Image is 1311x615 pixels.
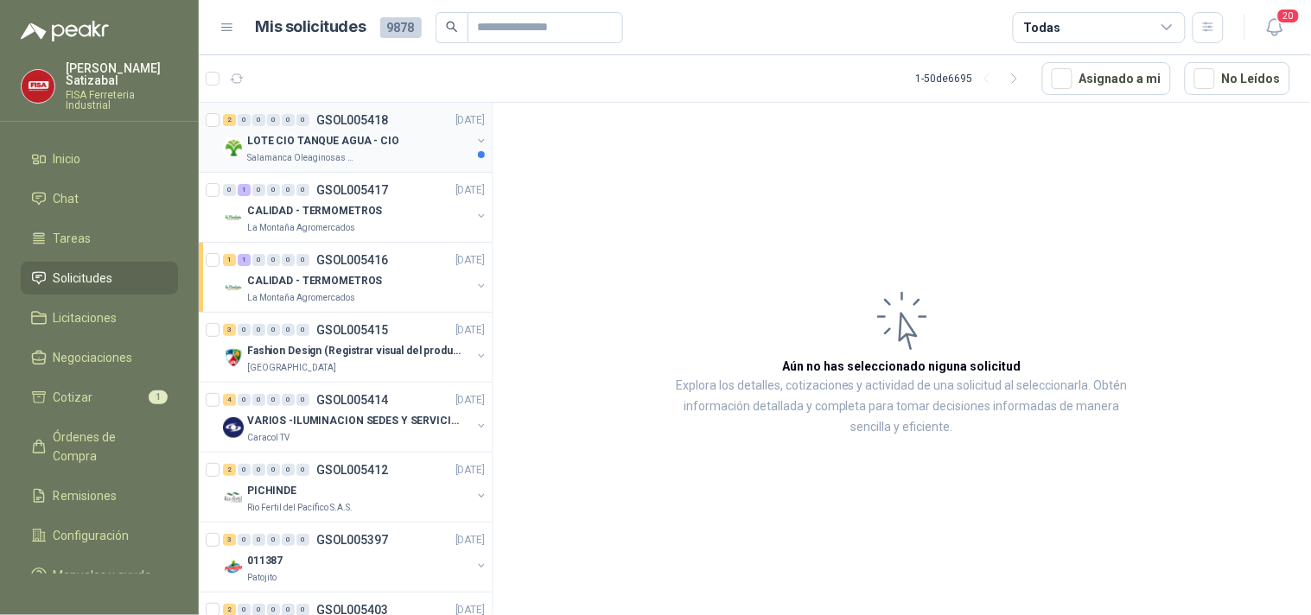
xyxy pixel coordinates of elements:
p: La Montaña Agromercados [247,221,355,235]
div: 0 [267,114,280,126]
p: LOTE CIO TANQUE AGUA - CIO [247,133,399,149]
a: 4 0 0 0 0 0 GSOL005414[DATE] Company LogoVARIOS -ILUMINACION SEDES Y SERVICIOSCaracol TV [223,390,488,445]
div: 0 [282,184,295,196]
p: GSOL005416 [316,254,388,266]
img: Company Logo [223,347,244,368]
div: 0 [238,464,251,476]
span: Cotizar [54,388,93,407]
div: 0 [296,394,309,406]
img: Company Logo [223,487,244,508]
div: 2 [223,114,236,126]
span: 1 [149,390,168,404]
a: 0 1 0 0 0 0 GSOL005417[DATE] Company LogoCALIDAD - TERMOMETROSLa Montaña Agromercados [223,180,488,235]
span: Órdenes de Compra [54,428,162,466]
p: 011387 [247,553,283,569]
div: 0 [282,324,295,336]
span: Manuales y ayuda [54,566,152,585]
span: 9878 [380,17,422,38]
div: 1 [223,254,236,266]
div: 0 [252,534,265,546]
div: 0 [296,184,309,196]
p: GSOL005414 [316,394,388,406]
p: Fashion Design (Registrar visual del producto) [247,343,462,359]
p: GSOL005397 [316,534,388,546]
p: FISA Ferreteria Industrial [66,90,178,111]
div: 1 [238,184,251,196]
div: 0 [296,324,309,336]
img: Company Logo [223,207,244,228]
span: 20 [1276,8,1301,24]
div: 0 [238,114,251,126]
p: Explora los detalles, cotizaciones y actividad de una solicitud al seleccionarla. Obtén informaci... [665,376,1138,438]
div: 0 [238,534,251,546]
div: 0 [267,534,280,546]
div: 0 [282,534,295,546]
div: 0 [252,184,265,196]
div: 0 [252,254,265,266]
a: Órdenes de Compra [21,421,178,472]
p: CALIDAD - TERMOMETROS [247,273,382,289]
a: Negociaciones [21,341,178,374]
img: Company Logo [223,417,244,438]
p: Patojito [247,571,277,585]
div: 4 [223,394,236,406]
div: 0 [282,254,295,266]
a: Configuración [21,519,178,552]
div: 0 [238,324,251,336]
div: 0 [267,324,280,336]
p: La Montaña Agromercados [247,291,355,305]
div: 0 [296,114,309,126]
h3: Aún no has seleccionado niguna solicitud [783,357,1021,376]
div: Todas [1024,18,1060,37]
p: PICHINDE [247,483,296,499]
a: Manuales y ayuda [21,559,178,592]
p: GSOL005415 [316,324,388,336]
p: [DATE] [455,112,485,129]
p: [PERSON_NAME] Satizabal [66,62,178,86]
p: [DATE] [455,252,485,269]
p: GSOL005418 [316,114,388,126]
span: Chat [54,189,80,208]
button: 20 [1259,12,1290,43]
img: Company Logo [22,70,54,103]
span: Inicio [54,149,81,168]
a: Chat [21,182,178,215]
div: 0 [296,254,309,266]
a: 3 0 0 0 0 0 GSOL005415[DATE] Company LogoFashion Design (Registrar visual del producto)[GEOGRAPHI... [223,320,488,375]
span: search [446,21,458,33]
div: 3 [223,534,236,546]
img: Company Logo [223,277,244,298]
div: 1 [238,254,251,266]
div: 0 [296,464,309,476]
p: [GEOGRAPHIC_DATA] [247,361,336,375]
button: Asignado a mi [1042,62,1171,95]
p: VARIOS -ILUMINACION SEDES Y SERVICIOS [247,413,462,429]
img: Logo peakr [21,21,109,41]
div: 0 [252,324,265,336]
a: Cotizar1 [21,381,178,414]
p: [DATE] [455,182,485,199]
div: 0 [252,114,265,126]
span: Negociaciones [54,348,133,367]
a: Remisiones [21,479,178,512]
a: Solicitudes [21,262,178,295]
a: Licitaciones [21,301,178,334]
p: [DATE] [455,462,485,479]
div: 0 [282,394,295,406]
div: 0 [252,464,265,476]
button: No Leídos [1185,62,1290,95]
p: [DATE] [455,532,485,548]
span: Solicitudes [54,269,113,288]
p: [DATE] [455,322,485,339]
div: 0 [267,254,280,266]
div: 0 [267,394,280,406]
a: Inicio [21,143,178,175]
div: 0 [282,114,295,126]
p: Salamanca Oleaginosas SAS [247,151,356,165]
div: 0 [296,534,309,546]
p: [DATE] [455,392,485,409]
span: Remisiones [54,486,118,505]
a: 3 0 0 0 0 0 GSOL005397[DATE] Company Logo011387Patojito [223,529,488,585]
div: 0 [252,394,265,406]
img: Company Logo [223,137,244,158]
